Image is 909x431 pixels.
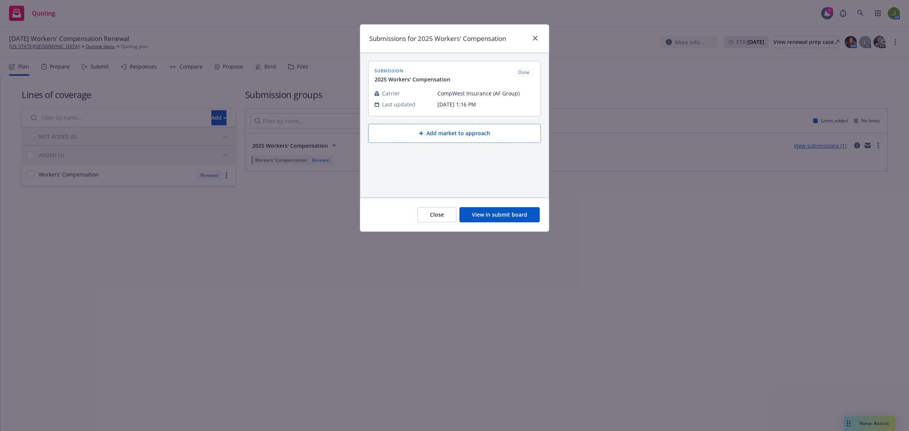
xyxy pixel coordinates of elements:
[516,69,531,76] span: Done
[375,75,450,83] span: 2025 Workers' Compensation
[417,207,456,222] button: Close
[459,207,540,222] button: View in submit board
[437,89,534,97] span: CompWest Insurance (AF Group)
[437,100,534,108] span: [DATE] 1:16 PM
[531,34,540,43] a: close
[375,67,450,74] span: submission
[369,34,506,44] h1: Submissions for 2025 Workers' Compensation
[382,89,400,97] span: Carrier
[382,100,415,108] span: Last updated
[368,124,541,143] button: Add market to approach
